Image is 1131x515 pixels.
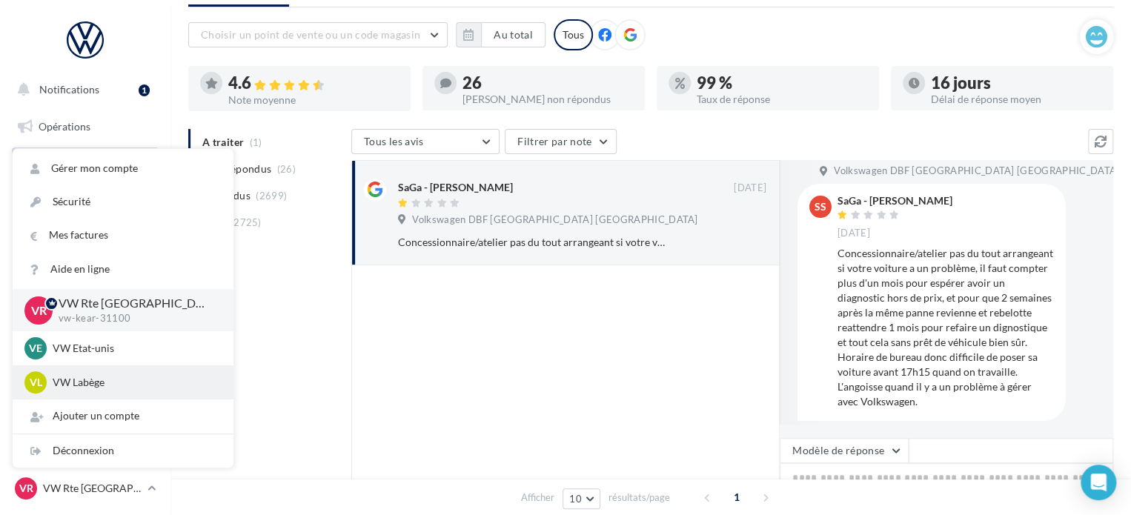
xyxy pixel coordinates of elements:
span: Opérations [39,120,90,133]
button: Au total [456,22,545,47]
a: PLV et print personnalisable [9,370,162,413]
p: VW Rte [GEOGRAPHIC_DATA] [59,295,210,312]
button: Au total [481,22,545,47]
button: 10 [563,488,600,509]
span: SS [815,199,826,214]
span: Choisir un point de vente ou un code magasin [201,28,420,41]
div: 26 [462,75,633,91]
span: VE [29,341,42,356]
button: Filtrer par note [505,129,617,154]
a: Gérer mon compte [13,152,233,185]
a: Mes factures [13,219,233,252]
span: résultats/page [608,491,670,505]
div: Déconnexion [13,434,233,468]
a: VR VW Rte [GEOGRAPHIC_DATA] [12,474,159,502]
p: VW Rte [GEOGRAPHIC_DATA] [43,481,142,496]
a: Visibilité en ligne [9,186,162,217]
span: 10 [569,493,582,505]
a: Campagnes DataOnDemand [9,419,162,463]
p: VW Etat-unis [53,341,216,356]
div: Concessionnaire/atelier pas du tout arrangeant si votre voiture a un problème, il faut compter pl... [398,235,670,250]
button: Choisir un point de vente ou un code magasin [188,22,448,47]
a: Campagnes [9,223,162,254]
a: Sécurité [13,185,233,219]
span: (2699) [256,190,287,202]
button: Tous les avis [351,129,500,154]
div: SaGa - [PERSON_NAME] [398,180,513,195]
a: Contacts [9,259,162,290]
span: (26) [277,163,296,175]
div: 1 [139,84,150,96]
span: (2725) [230,216,262,228]
div: Open Intercom Messenger [1081,465,1116,500]
span: Volkswagen DBF [GEOGRAPHIC_DATA] [GEOGRAPHIC_DATA] [834,165,1119,178]
span: Volkswagen DBF [GEOGRAPHIC_DATA] [GEOGRAPHIC_DATA] [412,213,697,227]
div: [PERSON_NAME] non répondus [462,94,633,104]
div: Concessionnaire/atelier pas du tout arrangeant si votre voiture a un problème, il faut compter pl... [838,246,1054,409]
a: Calendrier [9,333,162,365]
span: Notifications [39,83,99,96]
span: Non répondus [202,162,271,176]
div: Délai de réponse moyen [931,94,1101,104]
span: 1 [725,485,749,509]
span: [DATE] [734,182,766,195]
span: VR [19,481,33,496]
div: SaGa - [PERSON_NAME] [838,196,952,206]
span: VR [31,302,47,319]
a: Aide en ligne [13,253,233,286]
button: Modèle de réponse [780,438,909,463]
div: Taux de réponse [697,94,867,104]
p: vw-kear-31100 [59,312,210,325]
span: Afficher [521,491,554,505]
a: Boîte de réception1 [9,147,162,179]
button: Notifications 1 [9,74,156,105]
a: Médiathèque [9,296,162,328]
div: Ajouter un compte [13,399,233,433]
div: Tous [554,19,593,50]
span: VL [30,375,42,390]
a: Opérations [9,111,162,142]
p: VW Labège [53,375,216,390]
div: 4.6 [228,75,399,92]
div: 16 jours [931,75,1101,91]
span: Tous les avis [364,135,424,147]
span: [DATE] [838,227,870,240]
div: Note moyenne [228,95,399,105]
div: 99 % [697,75,867,91]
